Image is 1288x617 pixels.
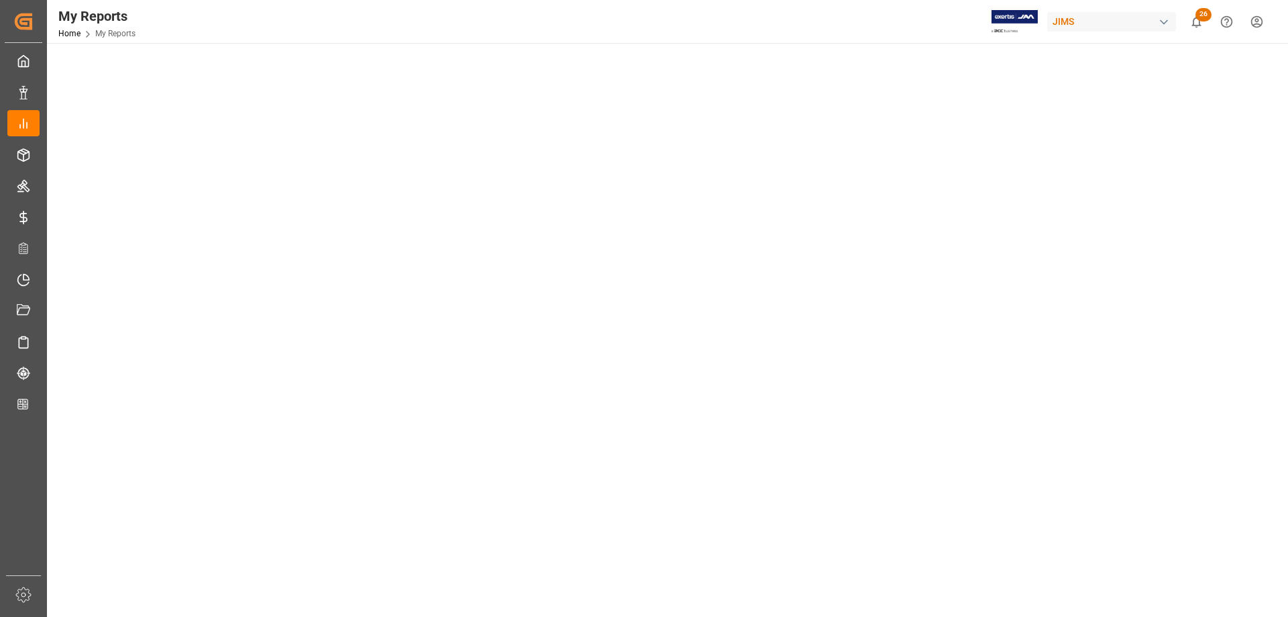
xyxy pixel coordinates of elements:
span: 26 [1195,8,1212,21]
button: show 26 new notifications [1181,7,1212,37]
button: JIMS [1047,9,1181,34]
img: Exertis%20JAM%20-%20Email%20Logo.jpg_1722504956.jpg [991,10,1038,34]
div: My Reports [58,6,136,26]
div: JIMS [1047,12,1176,32]
button: Help Center [1212,7,1242,37]
a: Home [58,29,80,38]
